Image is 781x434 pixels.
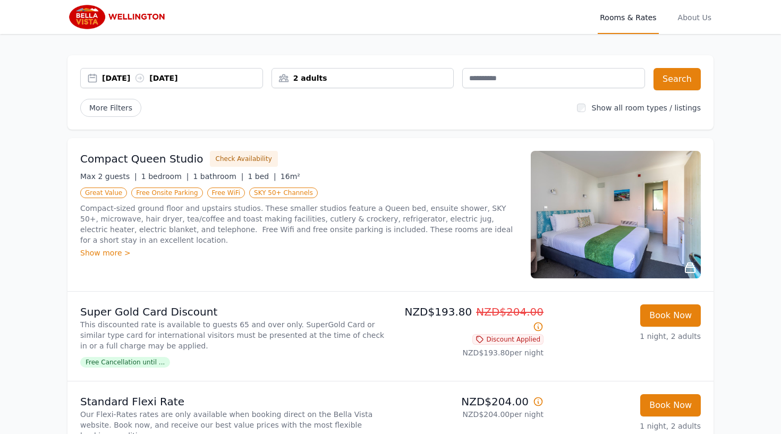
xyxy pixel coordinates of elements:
[472,334,544,345] span: Discount Applied
[80,394,386,409] p: Standard Flexi Rate
[272,73,454,83] div: 2 adults
[80,151,203,166] h3: Compact Queen Studio
[80,188,127,198] span: Great Value
[67,4,170,30] img: Bella Vista Wellington
[395,409,544,420] p: NZD$204.00 per night
[592,104,701,112] label: Show all room types / listings
[80,172,137,181] span: Max 2 guests |
[395,347,544,358] p: NZD$193.80 per night
[141,172,189,181] span: 1 bedroom |
[80,99,141,117] span: More Filters
[80,248,518,258] div: Show more >
[395,304,544,334] p: NZD$193.80
[552,421,701,431] p: 1 night, 2 adults
[395,394,544,409] p: NZD$204.00
[476,305,544,318] span: NZD$204.00
[193,172,243,181] span: 1 bathroom |
[80,357,170,368] span: Free Cancellation until ...
[552,331,701,342] p: 1 night, 2 adults
[281,172,300,181] span: 16m²
[640,394,701,416] button: Book Now
[80,203,518,245] p: Compact-sized ground floor and upstairs studios. These smaller studios feature a Queen bed, ensui...
[80,304,386,319] p: Super Gold Card Discount
[248,172,276,181] span: 1 bed |
[131,188,202,198] span: Free Onsite Parking
[207,188,245,198] span: Free WiFi
[102,73,262,83] div: [DATE] [DATE]
[80,319,386,351] p: This discounted rate is available to guests 65 and over only. SuperGold Card or similar type card...
[249,188,318,198] span: SKY 50+ Channels
[653,68,701,90] button: Search
[210,151,278,167] button: Check Availability
[640,304,701,327] button: Book Now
